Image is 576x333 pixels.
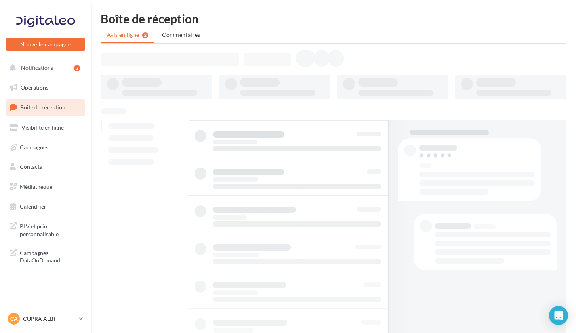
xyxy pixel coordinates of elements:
a: PLV et print personnalisable [5,218,86,241]
a: Calendrier [5,198,86,215]
div: 2 [74,65,80,71]
div: Boîte de réception [101,13,566,25]
span: Notifications [21,64,53,71]
button: Nouvelle campagne [6,38,85,51]
span: Visibilité en ligne [21,124,64,131]
a: Opérations [5,79,86,96]
span: Boîte de réception [20,104,65,111]
a: Médiathèque [5,178,86,195]
span: Contacts [20,163,42,170]
span: CA [10,315,18,323]
a: CA CUPRA ALBI [6,311,85,326]
a: Boîte de réception [5,99,86,116]
span: Campagnes DataOnDemand [20,247,82,264]
span: Campagnes [20,144,48,150]
a: Campagnes [5,139,86,156]
a: Campagnes DataOnDemand [5,244,86,268]
span: PLV et print personnalisable [20,221,82,238]
span: Opérations [21,84,48,91]
div: Open Intercom Messenger [549,306,568,325]
p: CUPRA ALBI [23,315,76,323]
a: Visibilité en ligne [5,119,86,136]
span: Calendrier [20,203,46,210]
span: Médiathèque [20,183,52,190]
a: Contacts [5,159,86,175]
span: Commentaires [162,31,200,38]
button: Notifications 2 [5,59,83,76]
